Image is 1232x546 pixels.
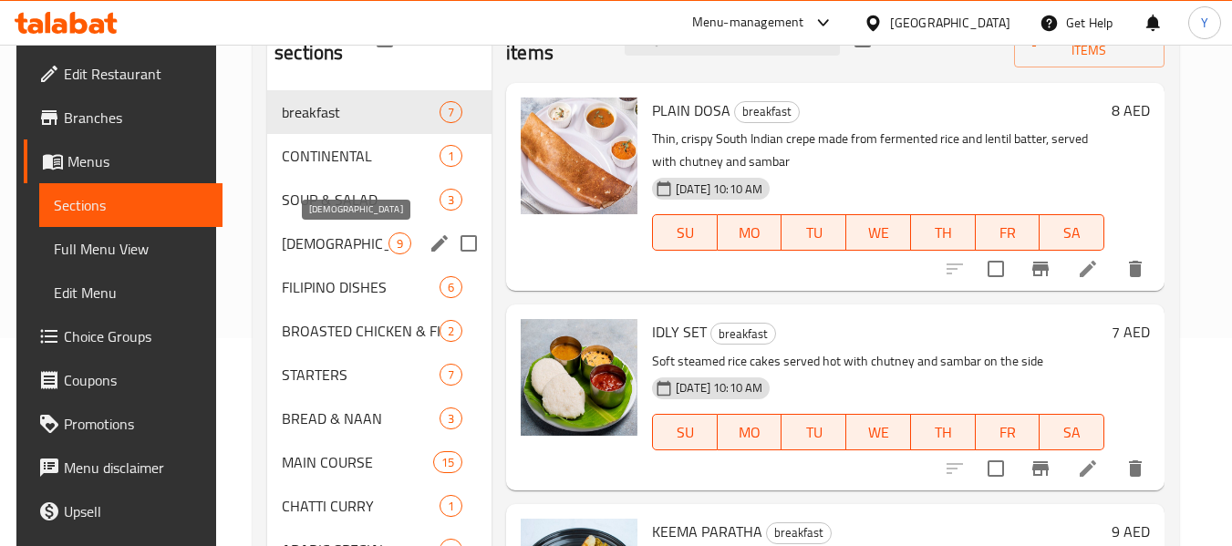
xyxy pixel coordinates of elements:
span: breakfast [711,324,775,345]
span: Select to update [977,449,1015,488]
button: SA [1040,414,1104,450]
span: MO [725,419,775,446]
span: Full Menu View [54,238,208,260]
div: CONTINENTAL1 [267,134,492,178]
a: Coupons [24,358,223,402]
span: Edit Restaurant [64,63,208,85]
img: IDLY SET [521,319,637,436]
span: 3 [440,191,461,209]
h6: 7 AED [1112,319,1150,345]
a: Choice Groups [24,314,223,358]
div: items [440,320,462,342]
img: PLAIN DOSA [521,98,637,214]
span: Coupons [64,369,208,391]
span: MAIN COURSE [282,451,433,473]
span: SU [660,419,710,446]
span: KEEMA PARATHA [652,518,762,545]
span: Edit Menu [54,282,208,304]
span: TH [918,419,968,446]
span: TU [789,419,839,446]
span: CHATTI CURRY [282,495,440,517]
button: MO [718,214,782,251]
span: FILIPINO DISHES [282,276,440,298]
button: TH [911,214,976,251]
button: WE [846,414,911,450]
span: IDLY SET [652,318,707,345]
span: Branches [64,107,208,129]
button: MO [718,414,782,450]
button: Branch-specific-item [1019,247,1062,291]
button: Branch-specific-item [1019,447,1062,490]
h6: 8 AED [1112,98,1150,123]
h2: Menu sections [274,12,377,67]
a: Sections [39,183,223,227]
button: SU [652,214,718,251]
div: breakfast [710,323,776,345]
a: Edit Menu [39,271,223,314]
a: Full Menu View [39,227,223,271]
a: Edit Restaurant [24,52,223,96]
div: BROASTED CHICKEN & FISH [282,320,440,342]
span: FR [983,419,1033,446]
span: Menus [67,150,208,172]
span: PLAIN DOSA [652,97,730,124]
div: breakfast7 [267,90,492,134]
div: CHATTI CURRY1 [267,484,492,528]
span: Y [1201,13,1208,33]
span: Promotions [64,413,208,435]
button: TU [782,414,846,450]
span: SU [660,220,710,246]
div: breakfast [766,522,832,544]
button: TH [911,414,976,450]
span: Choice Groups [64,325,208,347]
span: breakfast [767,522,831,543]
div: [DEMOGRAPHIC_DATA]9edit [267,221,492,265]
button: delete [1113,247,1157,291]
span: Upsell [64,500,208,522]
a: Promotions [24,402,223,446]
span: breakfast [735,101,799,122]
div: items [440,189,462,211]
span: SA [1047,220,1097,246]
span: WE [854,220,904,246]
span: Select to update [977,250,1015,288]
span: MO [725,220,775,246]
button: SA [1040,214,1104,251]
span: CONTINENTAL [282,145,440,167]
a: Branches [24,96,223,139]
div: BROASTED CHICKEN & FISH2 [267,309,492,353]
p: Soft steamed rice cakes served hot with chutney and sambar on the side [652,350,1104,373]
span: Menu disclaimer [64,457,208,479]
a: Edit menu item [1077,458,1099,479]
div: items [440,495,462,517]
div: items [440,364,462,386]
span: 6 [440,279,461,296]
div: items [433,451,462,473]
a: Menus [24,139,223,183]
h2: Menu items [506,12,603,67]
p: Thin, crispy South Indian crepe made from fermented rice and lentil batter, served with chutney a... [652,128,1104,173]
button: delete [1113,447,1157,490]
div: FILIPINO DISHES6 [267,265,492,309]
span: BREAD & NAAN [282,407,440,429]
span: TU [789,220,839,246]
span: breakfast [282,101,440,123]
div: MAIN COURSE15 [267,440,492,484]
span: 15 [434,454,461,471]
div: items [440,101,462,123]
span: STARTERS [282,364,440,386]
div: STARTERS7 [267,353,492,397]
div: items [440,407,462,429]
div: breakfast [734,101,800,123]
button: FR [976,414,1040,450]
a: Menu disclaimer [24,446,223,489]
a: Upsell [24,489,223,533]
span: TH [918,220,968,246]
button: FR [976,214,1040,251]
span: 1 [440,148,461,165]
